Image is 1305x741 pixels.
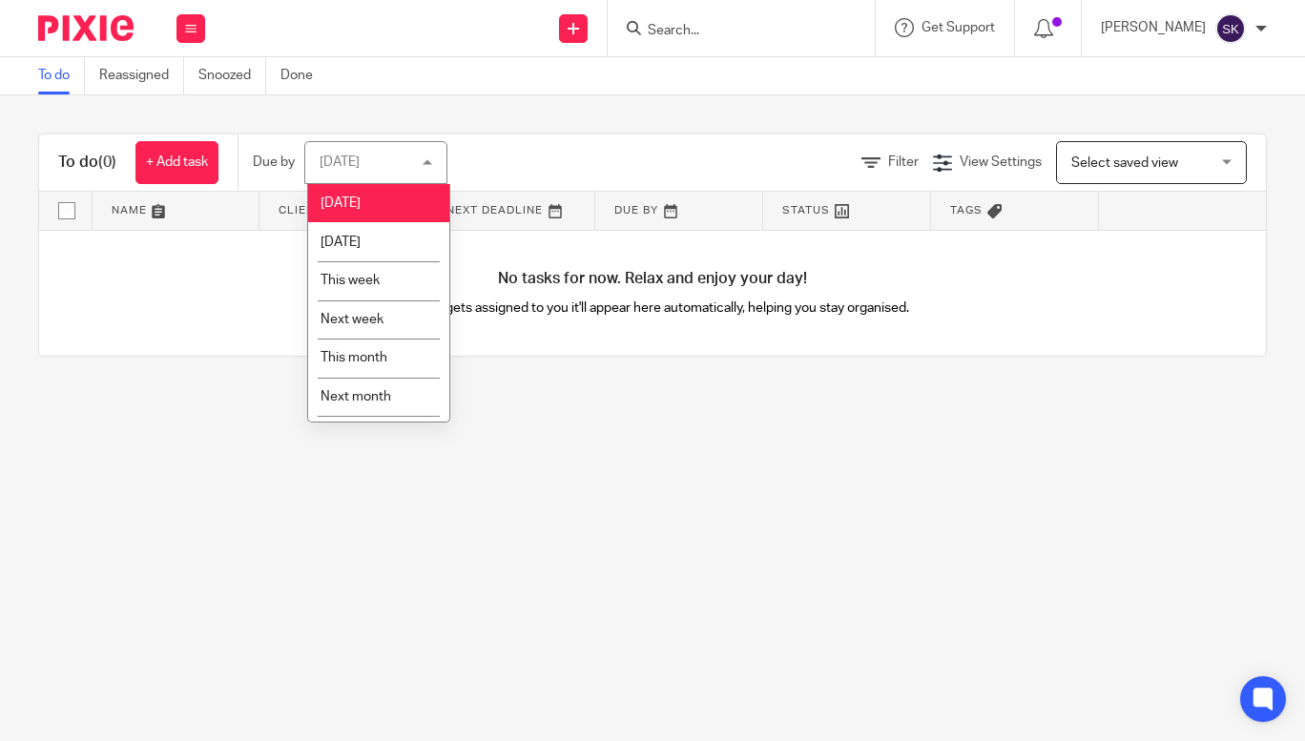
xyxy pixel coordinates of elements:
input: Search [646,23,818,40]
img: svg%3E [1215,13,1246,44]
span: [DATE] [321,236,361,249]
span: View Settings [960,155,1042,169]
a: To do [38,57,85,94]
span: Select saved view [1071,156,1178,170]
p: As work gets assigned to you it'll appear here automatically, helping you stay organised. [346,298,960,318]
span: [DATE] [321,196,361,210]
span: Next month [321,390,391,403]
h4: No tasks for now. Relax and enjoy your day! [39,269,1266,289]
img: Pixie [38,15,134,41]
div: [DATE] [320,155,360,169]
h1: To do [58,153,116,173]
p: [PERSON_NAME] [1101,18,1206,37]
span: This week [321,274,380,287]
span: Filter [888,155,919,169]
a: Done [280,57,327,94]
span: Next week [321,313,383,326]
a: Reassigned [99,57,184,94]
span: This month [321,351,387,364]
span: Tags [950,205,983,216]
a: + Add task [135,141,218,184]
a: Snoozed [198,57,266,94]
p: Due by [253,153,295,172]
span: (0) [98,154,116,170]
span: Get Support [922,21,995,34]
